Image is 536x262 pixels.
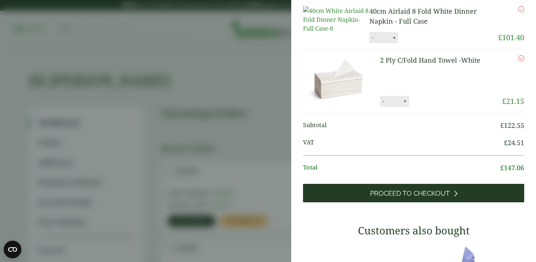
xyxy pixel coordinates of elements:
span: VAT [303,138,504,148]
span: £ [500,121,504,130]
button: + [401,98,409,104]
span: £ [500,163,504,172]
h3: Customers also bought [303,224,524,237]
span: £ [504,138,508,147]
button: Open CMP widget [4,241,21,258]
button: + [390,35,398,41]
bdi: 21.15 [502,96,524,106]
a: Remove this item [518,55,524,61]
img: 40cm White Airlaid 8 Fold Dinner Napkin-Full Case-0 [303,6,369,33]
a: 40cm Airlaid 8 Fold White Dinner Napkin - Full Case [369,7,477,25]
a: Remove this item [518,6,524,12]
bdi: 101.40 [498,32,524,42]
bdi: 24.51 [504,138,524,147]
span: Proceed to Checkout [370,189,450,198]
a: 2 Ply C/Fold Hand Towel -White [380,56,480,64]
span: Subtotal [303,120,500,130]
span: £ [498,32,502,42]
a: Proceed to Checkout [303,184,524,202]
button: - [380,98,386,104]
bdi: 147.06 [500,163,524,172]
span: Total [303,163,500,173]
bdi: 122.55 [500,121,524,130]
span: £ [502,96,506,106]
button: - [370,35,376,41]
